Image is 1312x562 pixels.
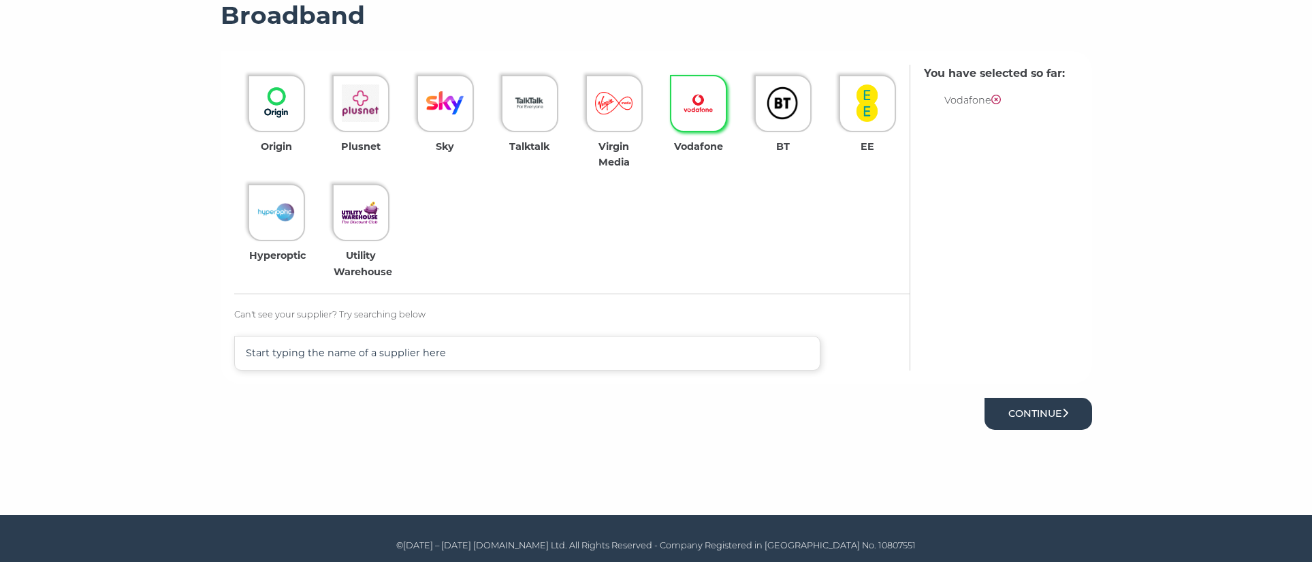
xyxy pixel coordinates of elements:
[598,140,630,168] strong: Virgin Media
[944,93,1065,108] li: Vodafone
[249,249,306,262] strong: Hyperoptic
[985,398,1092,430] button: Continue
[674,140,723,153] strong: Vodafone
[764,84,801,122] img: BT.png
[848,84,886,122] img: EE.png
[436,140,454,153] strong: Sky
[234,308,910,322] p: Can't see your supplier? Try searching below
[426,84,464,122] img: Sky.png
[595,84,633,122] img: Virgin%20Media.png
[342,84,379,122] img: Plusnet.jpeg
[261,140,292,153] strong: Origin
[509,140,549,153] strong: Talktalk
[924,67,1065,80] strong: You have selected so far:
[341,140,381,153] strong: Plusnet
[234,336,821,371] input: Start typing the name of a supplier here
[511,84,548,122] img: Talktalk.png
[257,193,295,231] img: Hyperoptic.png
[334,249,392,277] strong: Utility Warehouse
[257,84,295,122] img: Origin.png
[221,1,1092,31] h3: Broadband
[679,84,717,122] img: Vodafone.png
[861,140,874,153] strong: EE
[224,539,1089,553] p: ©[DATE] – [DATE] [DOMAIN_NAME] Ltd. All Rights Reserved - Company Registered in [GEOGRAPHIC_DATA]...
[776,140,790,153] strong: BT
[342,193,379,231] img: Utility%20Warehouse.png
